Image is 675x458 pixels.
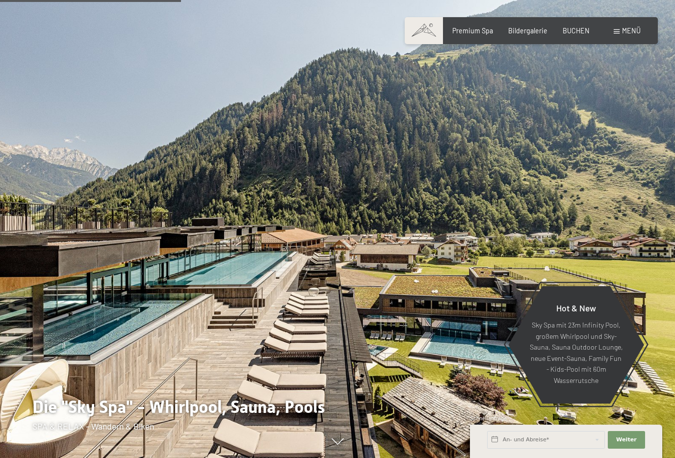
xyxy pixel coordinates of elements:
span: Weiter [616,436,637,444]
a: BUCHEN [563,26,590,35]
a: Premium Spa [452,26,493,35]
button: Weiter [608,431,645,449]
span: Schnellanfrage [470,415,507,421]
span: Hot & New [556,303,596,313]
a: Bildergalerie [508,26,547,35]
span: Menü [622,26,641,35]
a: Hot & New Sky Spa mit 23m Infinity Pool, großem Whirlpool und Sky-Sauna, Sauna Outdoor Lounge, ne... [508,285,645,404]
p: Sky Spa mit 23m Infinity Pool, großem Whirlpool und Sky-Sauna, Sauna Outdoor Lounge, neue Event-S... [529,320,623,386]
